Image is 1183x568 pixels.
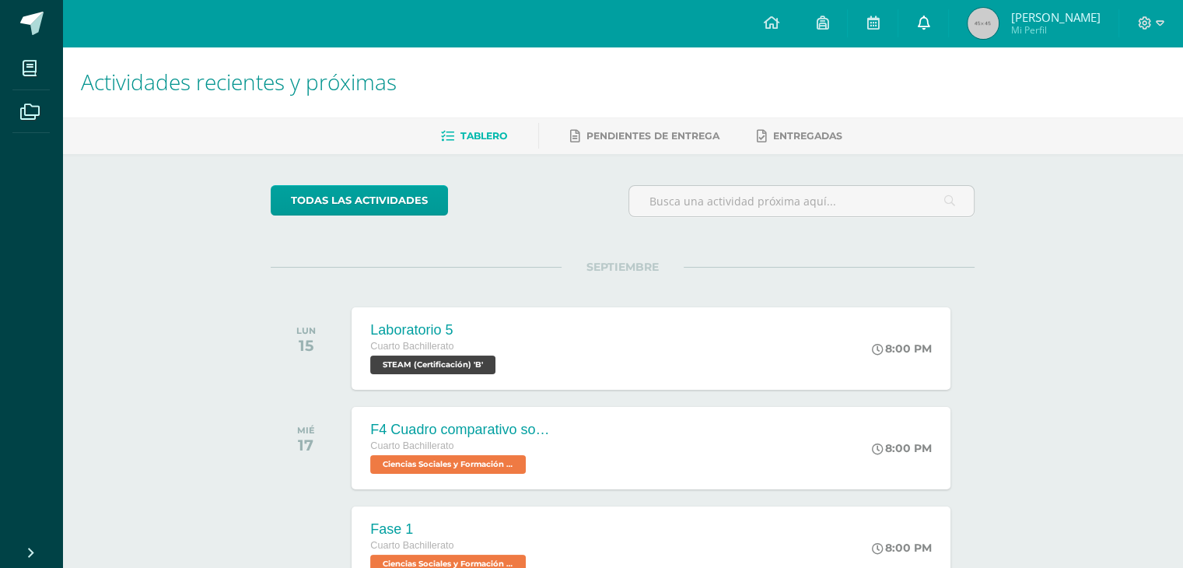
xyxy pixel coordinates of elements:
[872,342,932,356] div: 8:00 PM
[773,130,842,142] span: Entregadas
[296,336,316,355] div: 15
[370,440,453,451] span: Cuarto Bachillerato
[586,130,719,142] span: Pendientes de entrega
[271,185,448,216] a: todas las Actividades
[460,130,507,142] span: Tablero
[1010,9,1100,25] span: [PERSON_NAME]
[370,540,453,551] span: Cuarto Bachillerato
[1010,23,1100,37] span: Mi Perfil
[570,124,719,149] a: Pendientes de entrega
[81,67,397,96] span: Actividades recientes y próximas
[297,425,315,436] div: MIÉ
[968,8,999,39] img: 45x45
[370,356,495,374] span: STEAM (Certificación) 'B'
[629,186,974,216] input: Busca una actividad próxima aquí...
[370,322,499,338] div: Laboratorio 5
[441,124,507,149] a: Tablero
[562,260,684,274] span: SEPTIEMBRE
[872,441,932,455] div: 8:00 PM
[370,422,557,438] div: F4 Cuadro comparativo sobre los tipos de Investigación
[370,521,530,538] div: Fase 1
[370,455,526,474] span: Ciencias Sociales y Formación Ciudadana 'B'
[872,541,932,555] div: 8:00 PM
[297,436,315,454] div: 17
[296,325,316,336] div: LUN
[370,341,453,352] span: Cuarto Bachillerato
[757,124,842,149] a: Entregadas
